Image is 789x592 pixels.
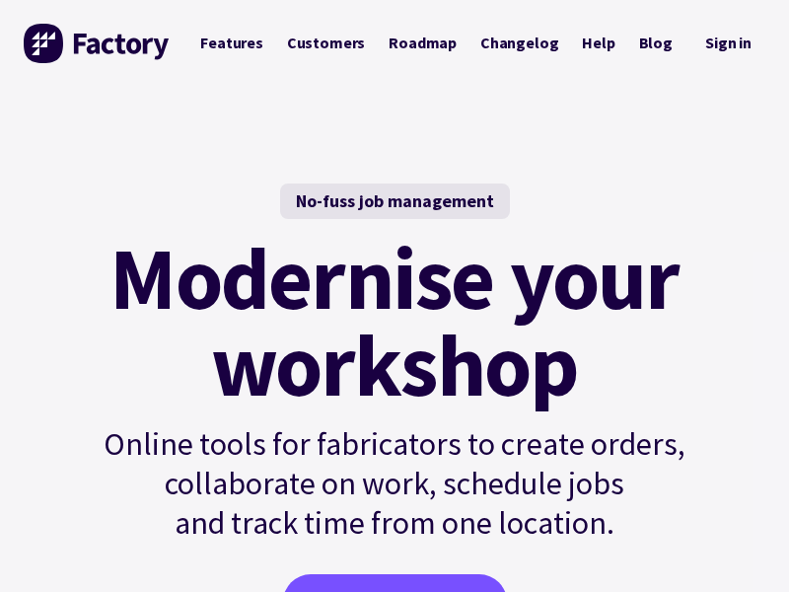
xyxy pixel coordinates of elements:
a: Roadmap [377,25,468,61]
a: Changelog [468,25,570,61]
img: Factory [24,24,172,63]
a: Blog [627,25,684,61]
a: Features [188,25,275,61]
div: No-fuss job management [280,184,510,219]
mark: Modernise your workshop [109,235,679,408]
nav: Primary Navigation [188,25,684,61]
a: Help [570,25,626,61]
a: Sign in [691,24,765,64]
iframe: Chat Widget [690,497,789,592]
nav: Secondary Navigation [691,24,765,64]
p: Online tools for fabricators to create orders, collaborate on work, schedule jobs and track time ... [61,424,728,543]
a: Customers [275,25,377,61]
